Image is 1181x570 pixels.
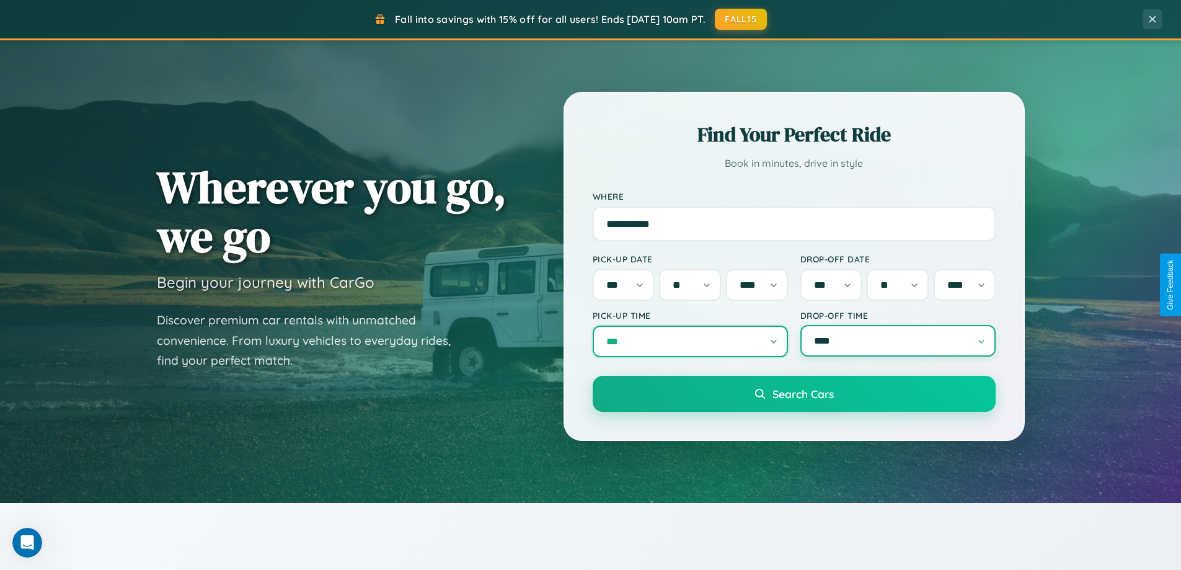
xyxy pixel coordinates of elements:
[12,528,42,558] iframe: Intercom live chat
[593,154,996,172] p: Book in minutes, drive in style
[593,121,996,148] h2: Find Your Perfect Ride
[800,254,996,264] label: Drop-off Date
[593,254,788,264] label: Pick-up Date
[395,13,706,25] span: Fall into savings with 15% off for all users! Ends [DATE] 10am PT.
[593,376,996,412] button: Search Cars
[800,310,996,321] label: Drop-off Time
[715,9,767,30] button: FALL15
[772,387,834,401] span: Search Cars
[593,310,788,321] label: Pick-up Time
[157,163,506,261] h1: Wherever you go, we go
[593,191,996,202] label: Where
[157,310,467,371] p: Discover premium car rentals with unmatched convenience. From luxury vehicles to everyday rides, ...
[1166,260,1175,310] div: Give Feedback
[157,273,374,292] h3: Begin your journey with CarGo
